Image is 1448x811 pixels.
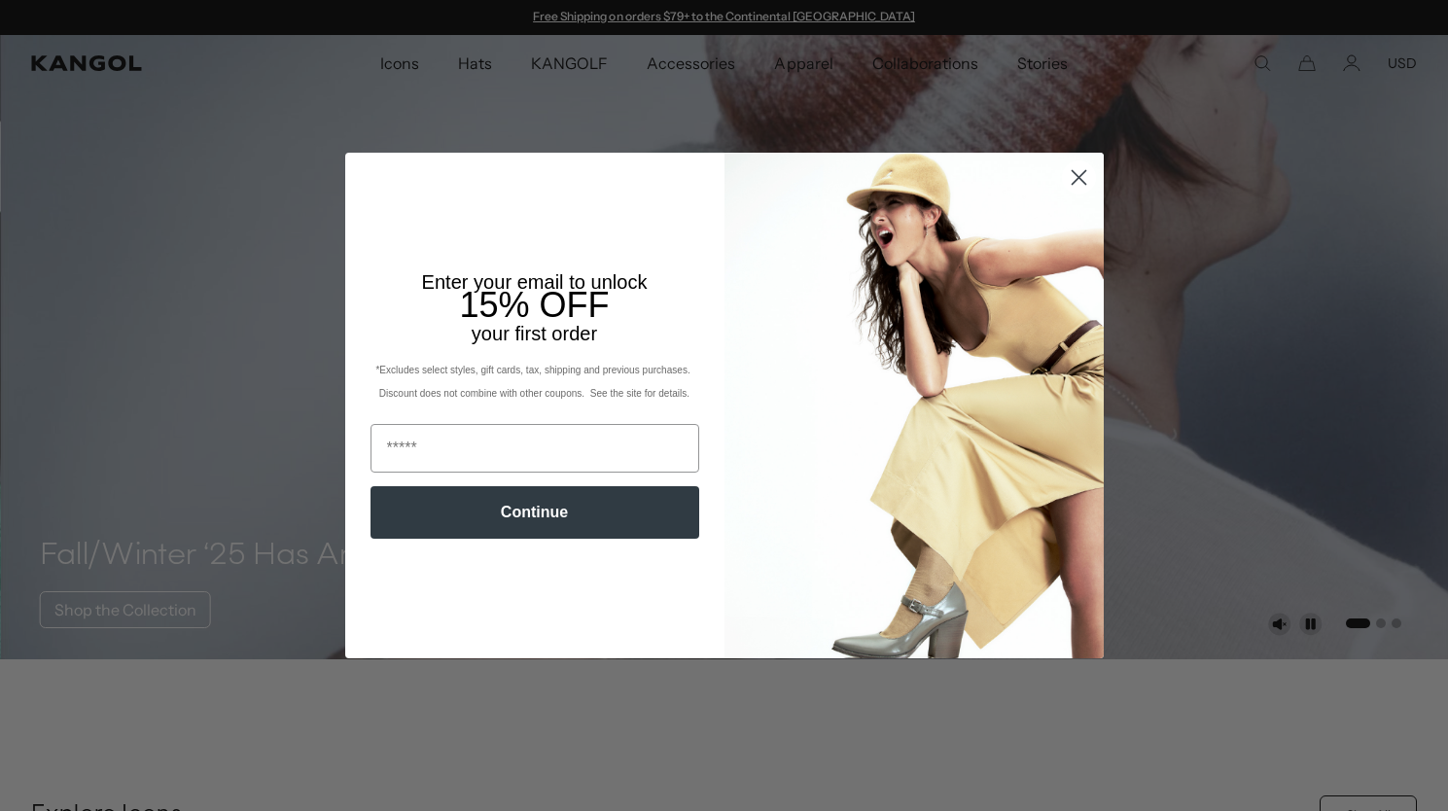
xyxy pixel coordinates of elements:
[472,323,597,344] span: your first order
[1062,160,1096,194] button: Close dialog
[459,285,609,325] span: 15% OFF
[375,365,692,399] span: *Excludes select styles, gift cards, tax, shipping and previous purchases. Discount does not comb...
[371,424,699,473] input: Email
[724,153,1104,658] img: 93be19ad-e773-4382-80b9-c9d740c9197f.jpeg
[371,486,699,539] button: Continue
[422,271,648,293] span: Enter your email to unlock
